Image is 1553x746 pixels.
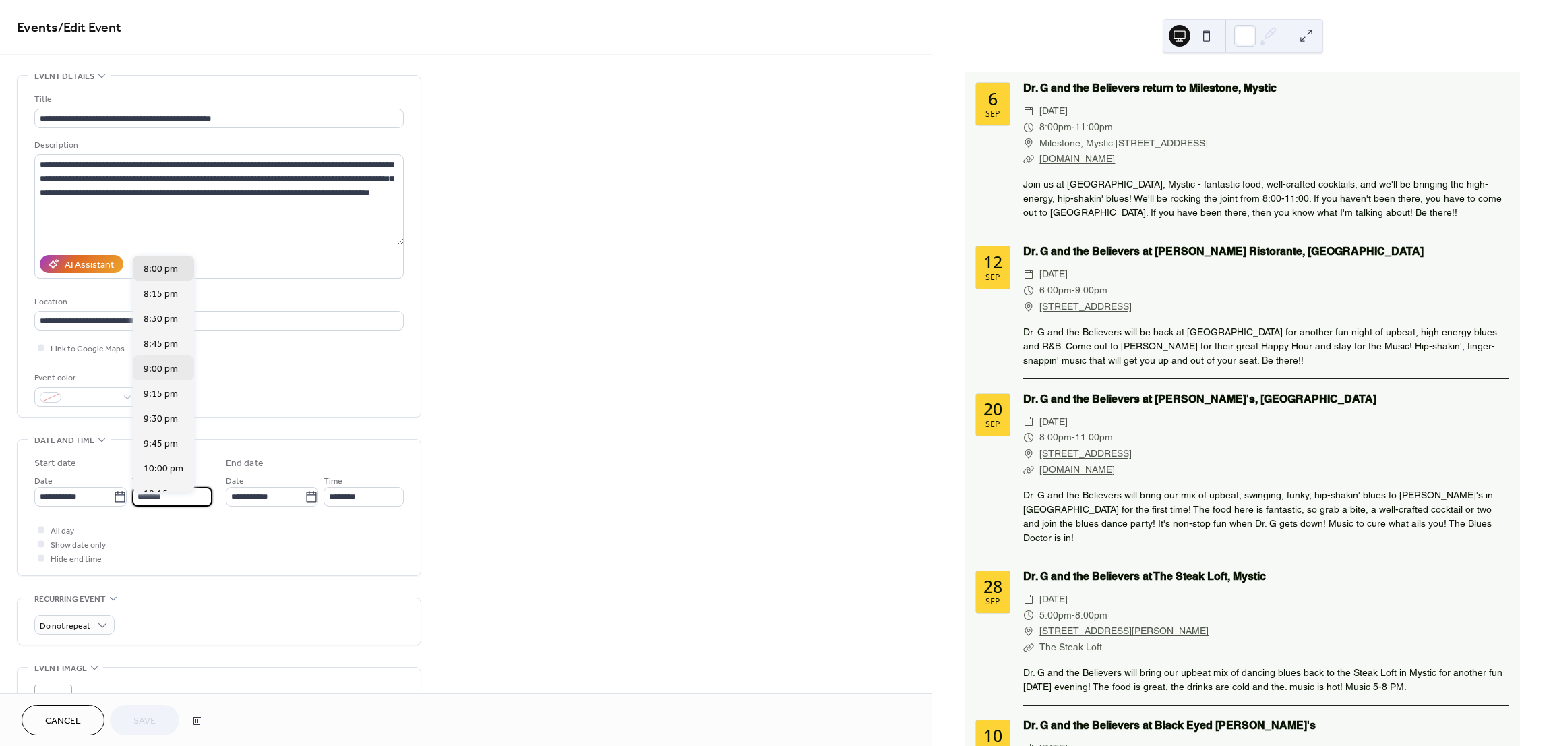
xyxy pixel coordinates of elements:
span: 9:45 pm [144,437,178,451]
span: [DATE] [1039,592,1068,608]
span: - [1072,119,1075,136]
span: 9:30 pm [144,412,178,426]
div: Title [34,92,401,107]
div: 28 [983,578,1002,595]
div: 20 [983,401,1002,418]
div: Sep [985,420,1000,429]
div: 6 [988,90,998,107]
div: Start date [34,457,76,471]
div: AI Assistant [65,258,114,272]
button: AI Assistant [40,255,123,273]
span: 8:00 pm [144,262,178,277]
span: - [1072,608,1075,624]
div: Sep [985,273,1000,282]
div: End date [226,457,264,471]
span: Link to Google Maps [51,342,125,356]
span: 9:15 pm [144,387,178,401]
span: Do not repeat [40,619,90,634]
span: All day [51,524,74,538]
span: 8:15 pm [144,287,178,302]
div: 12 [983,254,1002,270]
a: [DOMAIN_NAME] [1039,153,1115,164]
span: / Edit Event [58,15,121,41]
div: Location [34,295,401,309]
a: Dr. G and the Believers at Black Eyed [PERSON_NAME]'s [1023,719,1316,732]
span: [DATE] [1039,103,1068,119]
span: 6:00pm [1039,283,1072,299]
span: 9:00pm [1075,283,1107,299]
a: Milestone, Mystic [STREET_ADDRESS] [1039,136,1208,152]
span: - [1072,430,1075,446]
span: 8:00pm [1039,430,1072,446]
div: Event color [34,371,135,385]
a: Dr. G and the Believers return to Milestone, Mystic [1023,82,1277,94]
span: 8:00pm [1075,608,1107,624]
div: ​ [1023,462,1034,478]
span: Event image [34,662,87,676]
div: ​ [1023,283,1034,299]
a: [DOMAIN_NAME] [1039,464,1115,475]
div: ​ [1023,446,1034,462]
div: ​ [1023,639,1034,656]
span: Show date only [51,538,106,552]
div: Join us at [GEOGRAPHIC_DATA], Mystic - fantastic food, well-crafted cocktails, and we'll be bring... [1023,177,1509,220]
div: ​ [1023,266,1034,283]
div: ​ [1023,608,1034,624]
div: Dr. G and the Believers will bring our upbeat mix of dancing blues back to the Steak Loft in Myst... [1023,666,1509,694]
a: [STREET_ADDRESS] [1039,446,1132,462]
div: Dr. G and the Believers at [PERSON_NAME] Ristorante, [GEOGRAPHIC_DATA] [1023,243,1509,260]
div: Dr. G and the Believers will bring our mix of upbeat, swinging, funky, hip-shakin' blues to [PERS... [1023,488,1509,545]
div: ​ [1023,103,1034,119]
span: - [1072,283,1075,299]
div: Sep [985,110,1000,119]
span: 8:00pm [1039,119,1072,136]
div: Description [34,138,401,152]
span: 11:00pm [1075,119,1113,136]
span: Date [226,474,244,488]
div: Sep [985,598,1000,606]
a: Dr. G and the Believers at The Steak Loft, Mystic [1023,570,1266,583]
span: Cancel [45,714,81,728]
span: [DATE] [1039,266,1068,283]
div: ​ [1023,299,1034,315]
div: ​ [1023,623,1034,639]
span: 10:00 pm [144,462,183,476]
span: 8:30 pm [144,312,178,326]
a: Dr. G and the Believers at [PERSON_NAME]'s, [GEOGRAPHIC_DATA] [1023,393,1376,405]
a: The Steak Loft [1039,641,1102,652]
span: Time [324,474,342,488]
span: 11:00pm [1075,430,1113,446]
div: ​ [1023,119,1034,136]
span: Recurring event [34,592,106,606]
span: Hide end time [51,552,102,567]
a: [STREET_ADDRESS] [1039,299,1132,315]
div: ​ [1023,592,1034,608]
button: Cancel [22,705,104,735]
div: ​ [1023,151,1034,167]
span: [DATE] [1039,414,1068,430]
span: 10:15 pm [144,487,183,501]
div: 10 [983,727,1002,744]
div: ; [34,685,72,722]
span: 8:45 pm [144,337,178,351]
span: 5:00pm [1039,608,1072,624]
span: Time [132,474,151,488]
span: Date and time [34,434,94,448]
div: ​ [1023,430,1034,446]
a: Events [17,15,58,41]
span: Event details [34,69,94,84]
div: Dr. G and the Believers will be back at [GEOGRAPHIC_DATA] for another fun night of upbeat, high e... [1023,325,1509,368]
a: [STREET_ADDRESS][PERSON_NAME] [1039,623,1209,639]
div: ​ [1023,136,1034,152]
span: 9:00 pm [144,362,178,376]
span: Date [34,474,53,488]
div: ​ [1023,414,1034,430]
